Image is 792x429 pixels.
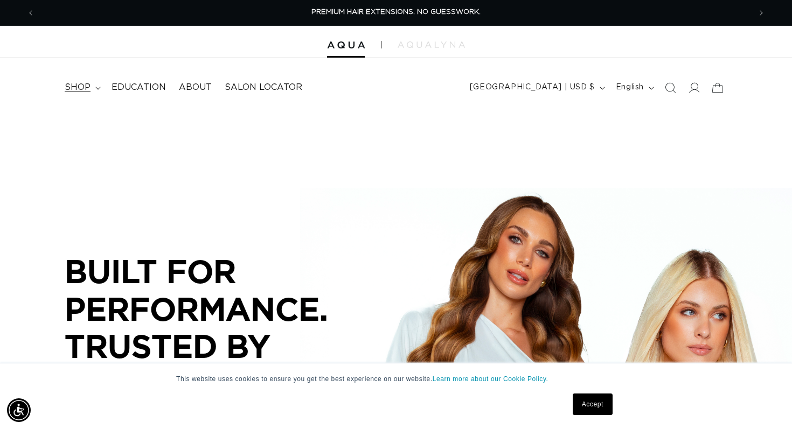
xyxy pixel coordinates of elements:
[573,393,613,415] a: Accept
[658,76,682,100] summary: Search
[218,75,309,100] a: Salon Locator
[7,398,31,422] div: Accessibility Menu
[470,82,595,93] span: [GEOGRAPHIC_DATA] | USD $
[609,78,658,98] button: English
[172,75,218,100] a: About
[463,78,609,98] button: [GEOGRAPHIC_DATA] | USD $
[58,75,105,100] summary: shop
[311,9,481,16] span: PREMIUM HAIR EXTENSIONS. NO GUESSWORK.
[176,374,616,384] p: This website uses cookies to ensure you get the best experience on our website.
[225,82,302,93] span: Salon Locator
[65,252,388,402] p: BUILT FOR PERFORMANCE. TRUSTED BY PROFESSIONALS.
[398,41,465,48] img: aqualyna.com
[112,82,166,93] span: Education
[65,82,91,93] span: shop
[19,3,43,23] button: Previous announcement
[105,75,172,100] a: Education
[749,3,773,23] button: Next announcement
[327,41,365,49] img: Aqua Hair Extensions
[616,82,644,93] span: English
[179,82,212,93] span: About
[433,375,548,383] a: Learn more about our Cookie Policy.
